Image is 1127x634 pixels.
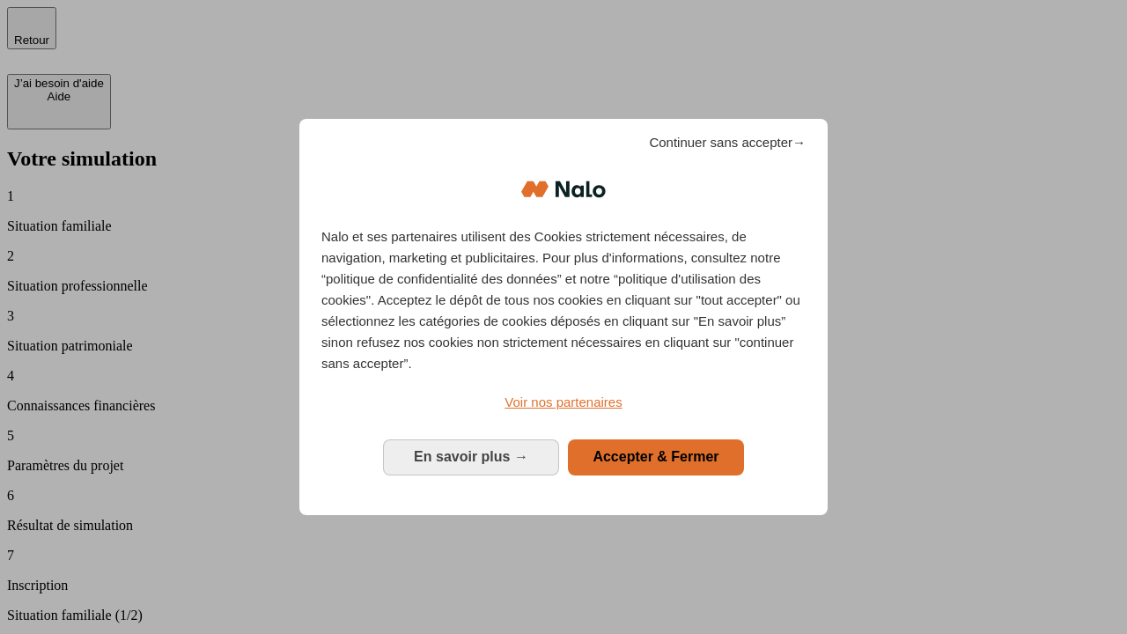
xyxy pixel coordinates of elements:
span: En savoir plus → [414,449,528,464]
a: Voir nos partenaires [321,392,806,413]
div: Bienvenue chez Nalo Gestion du consentement [299,119,828,514]
img: Logo [521,163,606,216]
p: Nalo et ses partenaires utilisent des Cookies strictement nécessaires, de navigation, marketing e... [321,226,806,374]
span: Accepter & Fermer [593,449,718,464]
span: Voir nos partenaires [505,394,622,409]
button: En savoir plus: Configurer vos consentements [383,439,559,475]
button: Accepter & Fermer: Accepter notre traitement des données et fermer [568,439,744,475]
span: Continuer sans accepter→ [649,132,806,153]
